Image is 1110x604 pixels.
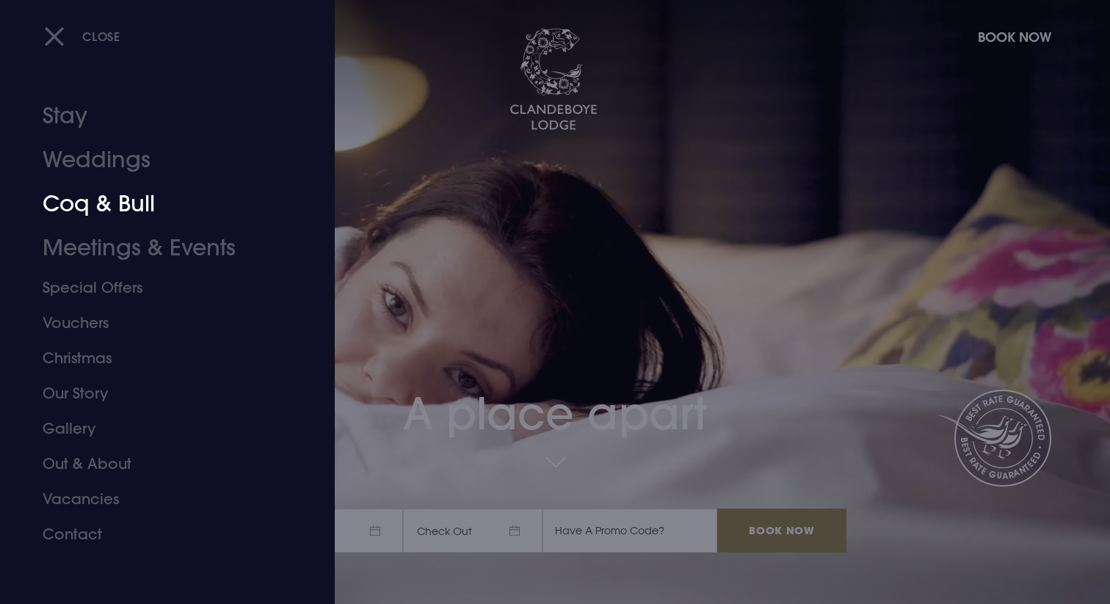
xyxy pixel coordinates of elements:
a: Vacancies [43,481,275,517]
a: Meetings & Events [43,226,275,270]
a: Stay [43,94,275,138]
a: Our Story [43,376,275,411]
a: Out & About [43,446,275,481]
a: Coq & Bull [43,182,275,226]
a: Christmas [43,341,275,376]
a: Weddings [43,138,275,182]
button: Close [44,21,120,51]
a: Contact [43,517,275,552]
a: Vouchers [43,305,275,341]
a: Special Offers [43,270,275,305]
span: Close [82,29,120,44]
a: Gallery [43,411,275,446]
